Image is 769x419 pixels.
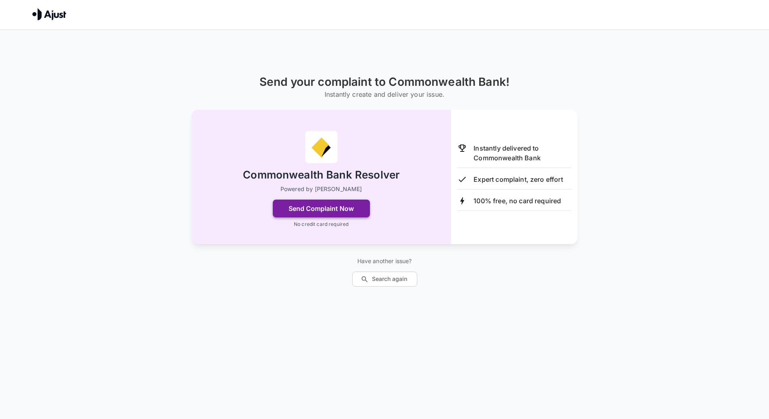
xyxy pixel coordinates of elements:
[259,75,510,89] h1: Send your complaint to Commonwealth Bank!
[243,168,399,182] h2: Commonwealth Bank Resolver
[32,8,66,20] img: Ajust
[352,272,417,287] button: Search again
[474,143,571,163] p: Instantly delivered to Commonwealth Bank
[474,196,561,206] p: 100% free, no card required
[352,257,417,265] p: Have another issue?
[280,185,362,193] p: Powered by [PERSON_NAME]
[294,221,348,228] p: No credit card required
[273,200,370,217] button: Send Complaint Now
[474,174,563,184] p: Expert complaint, zero effort
[259,89,510,100] h6: Instantly create and deliver your issue.
[305,131,338,163] img: Commonwealth Bank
